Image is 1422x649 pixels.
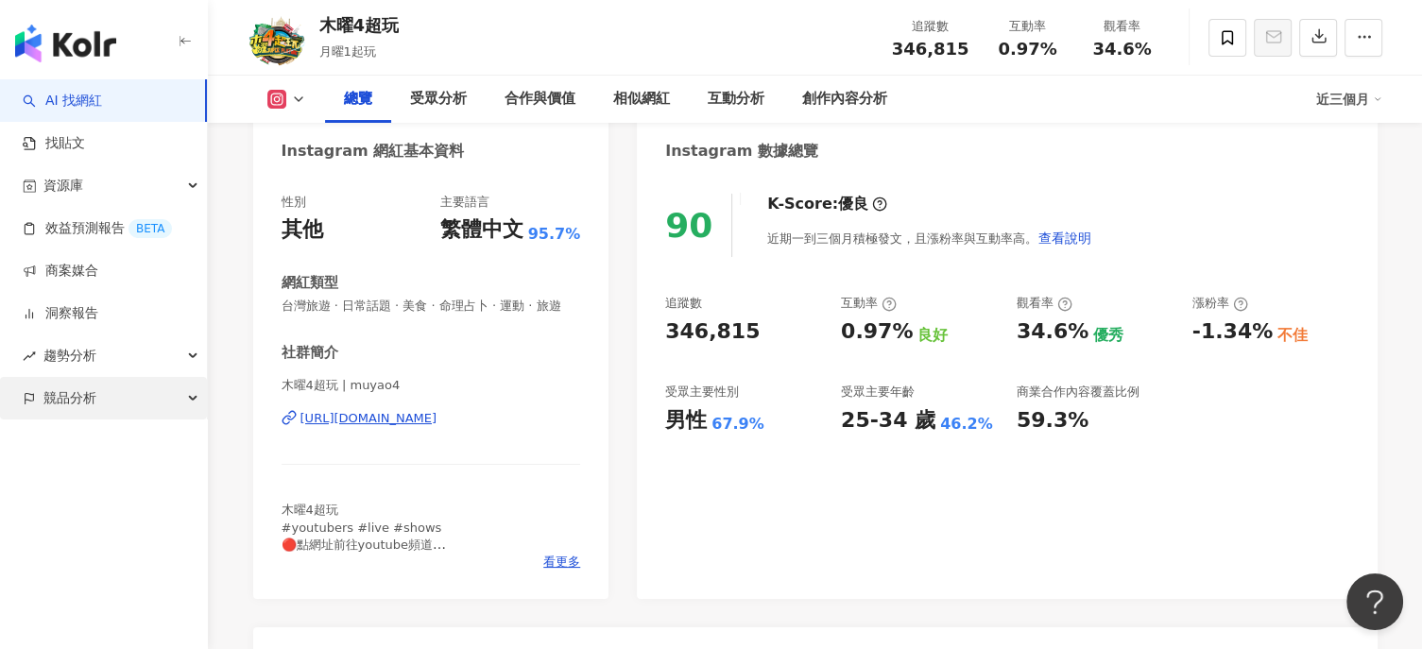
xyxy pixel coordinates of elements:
[505,88,575,111] div: 合作與價值
[767,194,887,214] div: K-Score :
[1017,384,1139,401] div: 商業合作內容覆蓋比例
[282,377,581,394] span: 木曜4超玩 | muyao4
[248,9,305,66] img: KOL Avatar
[282,141,465,162] div: Instagram 網紅基本資料
[1017,295,1072,312] div: 觀看率
[711,414,764,435] div: 67.9%
[665,384,739,401] div: 受眾主要性別
[410,88,467,111] div: 受眾分析
[1192,295,1248,312] div: 漲粉率
[665,406,707,436] div: 男性
[23,304,98,323] a: 洞察報告
[841,295,897,312] div: 互動率
[282,343,338,363] div: 社群簡介
[43,164,83,207] span: 資源庫
[528,224,581,245] span: 95.7%
[767,219,1092,257] div: 近期一到三個月積極發文，且漲粉率與互動率高。
[440,215,523,245] div: 繁體中文
[23,350,36,363] span: rise
[1017,406,1088,436] div: 59.3%
[282,503,446,569] span: 木曜4超玩 #youtubers #live #shows 🔴點網址前往youtube頻道 👇🏻👇🏻👇🏻
[282,194,306,211] div: 性別
[665,141,818,162] div: Instagram 數據總覽
[917,325,948,346] div: 良好
[282,215,323,245] div: 其他
[665,206,712,245] div: 90
[282,298,581,315] span: 台灣旅遊 · 日常話題 · 美食 · 命理占卜 · 運動 · 旅遊
[1037,219,1092,257] button: 查看說明
[440,194,489,211] div: 主要語言
[23,92,102,111] a: searchAI 找網紅
[998,40,1056,59] span: 0.97%
[708,88,764,111] div: 互動分析
[841,384,915,401] div: 受眾主要年齡
[300,410,437,427] div: [URL][DOMAIN_NAME]
[43,334,96,377] span: 趨勢分析
[665,317,760,347] div: 346,815
[23,219,172,238] a: 效益預測報告BETA
[892,39,969,59] span: 346,815
[1192,317,1273,347] div: -1.34%
[665,295,702,312] div: 追蹤數
[282,273,338,293] div: 網紅類型
[841,317,913,347] div: 0.97%
[23,262,98,281] a: 商案媒合
[613,88,670,111] div: 相似網紅
[319,44,376,59] span: 月曜1起玩
[1346,573,1403,630] iframe: Help Scout Beacon - Open
[1093,325,1123,346] div: 優秀
[1087,17,1158,36] div: 觀看率
[802,88,887,111] div: 創作內容分析
[992,17,1064,36] div: 互動率
[344,88,372,111] div: 總覽
[1017,317,1088,347] div: 34.6%
[282,410,581,427] a: [URL][DOMAIN_NAME]
[838,194,868,214] div: 優良
[1316,84,1382,114] div: 近三個月
[1092,40,1151,59] span: 34.6%
[43,377,96,419] span: 競品分析
[1277,325,1308,346] div: 不佳
[841,406,935,436] div: 25-34 歲
[940,414,993,435] div: 46.2%
[319,13,400,37] div: 木曜4超玩
[892,17,969,36] div: 追蹤數
[543,554,580,571] span: 看更多
[1038,231,1091,246] span: 查看說明
[23,134,85,153] a: 找貼文
[15,25,116,62] img: logo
